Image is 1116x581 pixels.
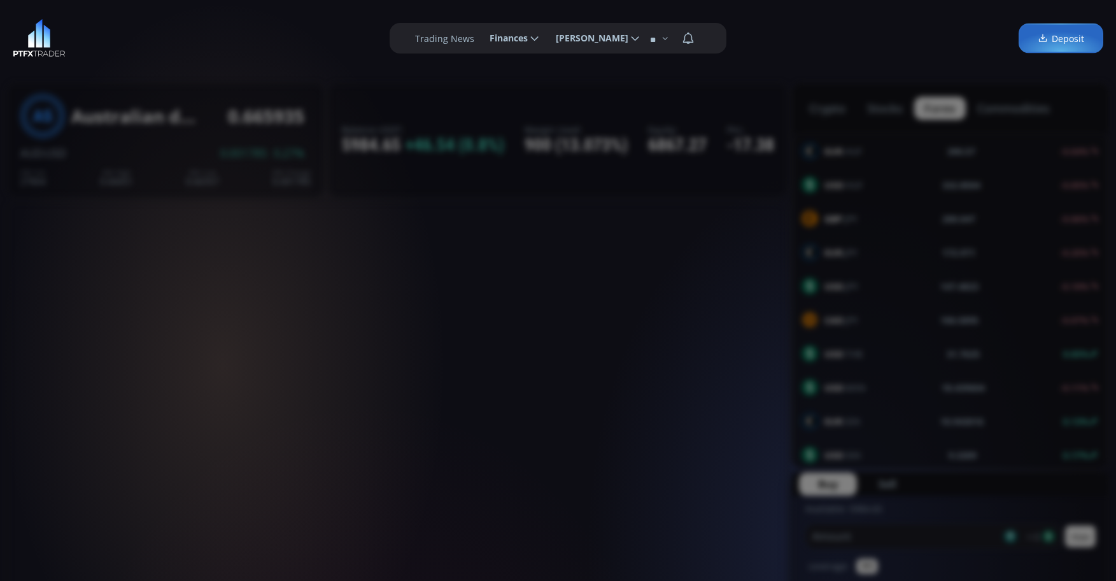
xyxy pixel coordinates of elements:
[481,25,528,51] span: Finances
[1019,24,1103,54] a: Deposit
[13,19,66,57] img: LOGO
[415,32,474,45] label: Trading News
[1038,32,1084,45] span: Deposit
[547,25,628,51] span: [PERSON_NAME]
